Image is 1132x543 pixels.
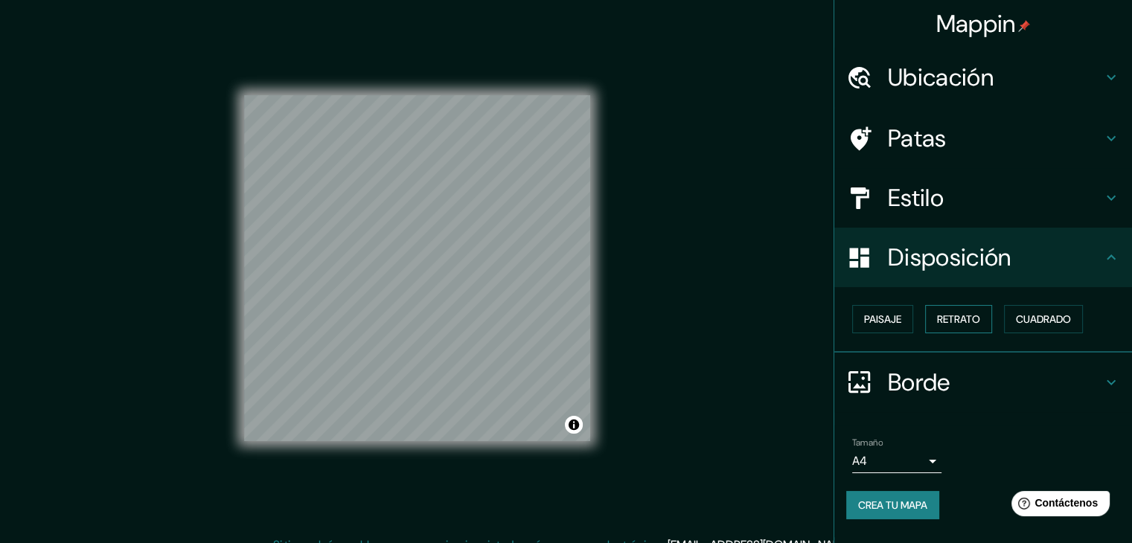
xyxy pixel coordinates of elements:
[852,453,867,469] font: A4
[834,168,1132,228] div: Estilo
[565,416,583,434] button: Activar o desactivar atribución
[888,182,944,213] font: Estilo
[852,305,913,333] button: Paisaje
[858,498,927,512] font: Crea tu mapa
[852,449,941,473] div: A4
[834,353,1132,412] div: Borde
[937,312,980,326] font: Retrato
[888,123,947,154] font: Patas
[888,62,994,93] font: Ubicación
[864,312,901,326] font: Paisaje
[846,491,939,519] button: Crea tu mapa
[888,367,950,398] font: Borde
[834,48,1132,107] div: Ubicación
[888,242,1011,273] font: Disposición
[1000,485,1116,527] iframe: Lanzador de widgets de ayuda
[1016,312,1071,326] font: Cuadrado
[244,95,590,441] canvas: Mapa
[852,437,883,449] font: Tamaño
[834,109,1132,168] div: Patas
[834,228,1132,287] div: Disposición
[925,305,992,333] button: Retrato
[1004,305,1083,333] button: Cuadrado
[936,8,1016,39] font: Mappin
[1018,20,1030,32] img: pin-icon.png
